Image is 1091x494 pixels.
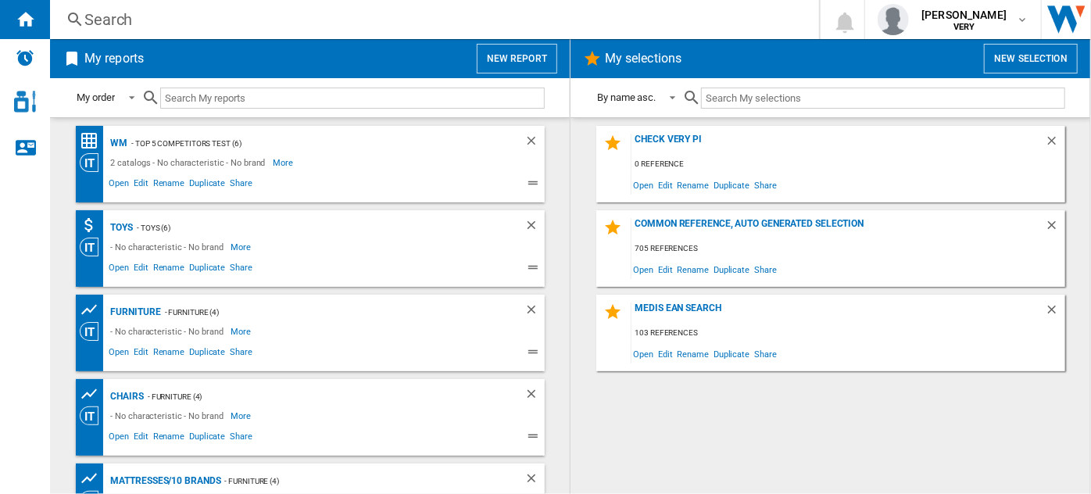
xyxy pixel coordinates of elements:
[524,218,545,238] div: Delete
[107,134,128,153] div: wm
[107,406,231,425] div: - No characteristic - No brand
[221,471,493,491] div: - furniture (4)
[107,345,132,363] span: Open
[16,48,34,67] img: alerts-logo.svg
[273,153,295,172] span: More
[711,259,752,280] span: Duplicate
[107,302,161,322] div: Furniture
[602,44,685,73] h2: My selections
[131,429,151,448] span: Edit
[107,260,132,279] span: Open
[656,174,675,195] span: Edit
[144,387,493,406] div: - furniture (4)
[84,9,778,30] div: Search
[631,134,1045,155] div: check very pi
[77,91,115,103] div: My order
[227,260,255,279] span: Share
[701,88,1064,109] input: Search My selections
[524,302,545,322] div: Delete
[187,429,227,448] span: Duplicate
[187,345,227,363] span: Duplicate
[107,471,221,491] div: Mattresses/10 brands
[227,176,255,195] span: Share
[80,153,107,172] div: Category View
[127,134,492,153] div: - top 5 competitors test (6)
[133,218,492,238] div: - Toys (6)
[631,155,1065,174] div: 0 reference
[1045,134,1065,155] div: Delete
[631,343,656,364] span: Open
[80,406,107,425] div: Category View
[231,406,254,425] span: More
[878,4,909,35] img: profile.jpg
[227,345,255,363] span: Share
[675,174,711,195] span: Rename
[107,387,144,406] div: Chairs
[80,322,107,341] div: Category View
[1045,302,1065,324] div: Delete
[80,238,107,256] div: Category View
[151,260,187,279] span: Rename
[187,260,227,279] span: Duplicate
[80,385,107,404] div: Prices and No. offers by retailer graph
[524,471,545,491] div: Delete
[151,429,187,448] span: Rename
[107,176,132,195] span: Open
[656,343,675,364] span: Edit
[107,238,231,256] div: - No characteristic - No brand
[752,174,779,195] span: Share
[107,153,274,172] div: 2 catalogs - No characteristic - No brand
[711,174,752,195] span: Duplicate
[80,300,107,320] div: Prices and No. offers by retailer graph
[1045,218,1065,239] div: Delete
[81,44,147,73] h2: My reports
[107,218,134,238] div: Toys
[161,302,493,322] div: - furniture (4)
[675,259,711,280] span: Rename
[151,176,187,195] span: Rename
[953,22,975,32] b: VERY
[80,131,107,151] div: Price Matrix
[631,324,1065,343] div: 103 references
[227,429,255,448] span: Share
[131,260,151,279] span: Edit
[675,343,711,364] span: Rename
[984,44,1078,73] button: New selection
[921,7,1007,23] span: [PERSON_NAME]
[107,322,231,341] div: - No characteristic - No brand
[80,216,107,235] div: Retailers AVG price (absolute)
[711,343,752,364] span: Duplicate
[80,469,107,489] div: Prices and No. offers by brand graph
[524,387,545,406] div: Delete
[598,91,656,103] div: By name asc.
[231,322,254,341] span: More
[631,259,656,280] span: Open
[631,174,656,195] span: Open
[107,429,132,448] span: Open
[631,302,1045,324] div: MEDIS EAN SEARCH
[656,259,675,280] span: Edit
[752,343,779,364] span: Share
[631,218,1045,239] div: Common reference, auto generated selection
[524,134,545,153] div: Delete
[151,345,187,363] span: Rename
[131,345,151,363] span: Edit
[160,88,545,109] input: Search My reports
[131,176,151,195] span: Edit
[187,176,227,195] span: Duplicate
[752,259,779,280] span: Share
[631,239,1065,259] div: 705 references
[14,91,36,113] img: cosmetic-logo.svg
[231,238,254,256] span: More
[477,44,557,73] button: New report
